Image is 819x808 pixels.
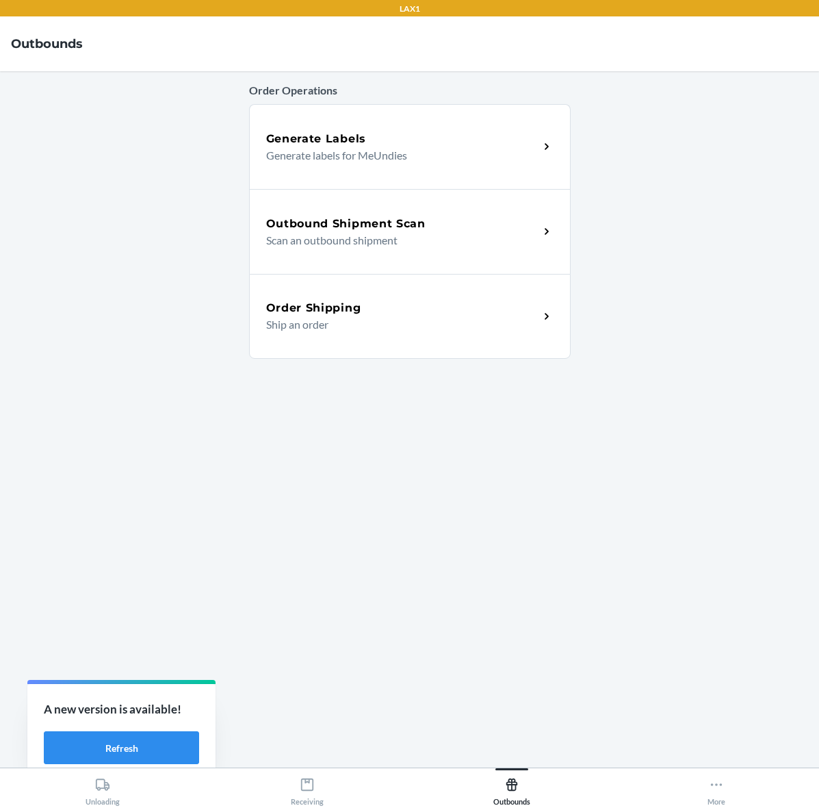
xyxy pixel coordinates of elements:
[86,772,120,806] div: Unloading
[249,82,571,99] p: Order Operations
[266,216,426,232] h5: Outbound Shipment Scan
[614,768,819,806] button: More
[249,274,571,359] a: Order ShippingShip an order
[205,768,409,806] button: Receiving
[249,104,571,189] a: Generate LabelsGenerate labels for MeUndies
[410,768,614,806] button: Outbounds
[266,131,367,147] h5: Generate Labels
[493,772,530,806] div: Outbounds
[266,316,528,333] p: Ship an order
[11,35,83,53] h4: Outbounds
[44,700,199,718] p: A new version is available!
[400,3,420,15] p: LAX1
[249,189,571,274] a: Outbound Shipment ScanScan an outbound shipment
[291,772,324,806] div: Receiving
[266,232,528,249] p: Scan an outbound shipment
[44,731,199,764] button: Refresh
[266,147,528,164] p: Generate labels for MeUndies
[707,772,725,806] div: More
[266,300,361,316] h5: Order Shipping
